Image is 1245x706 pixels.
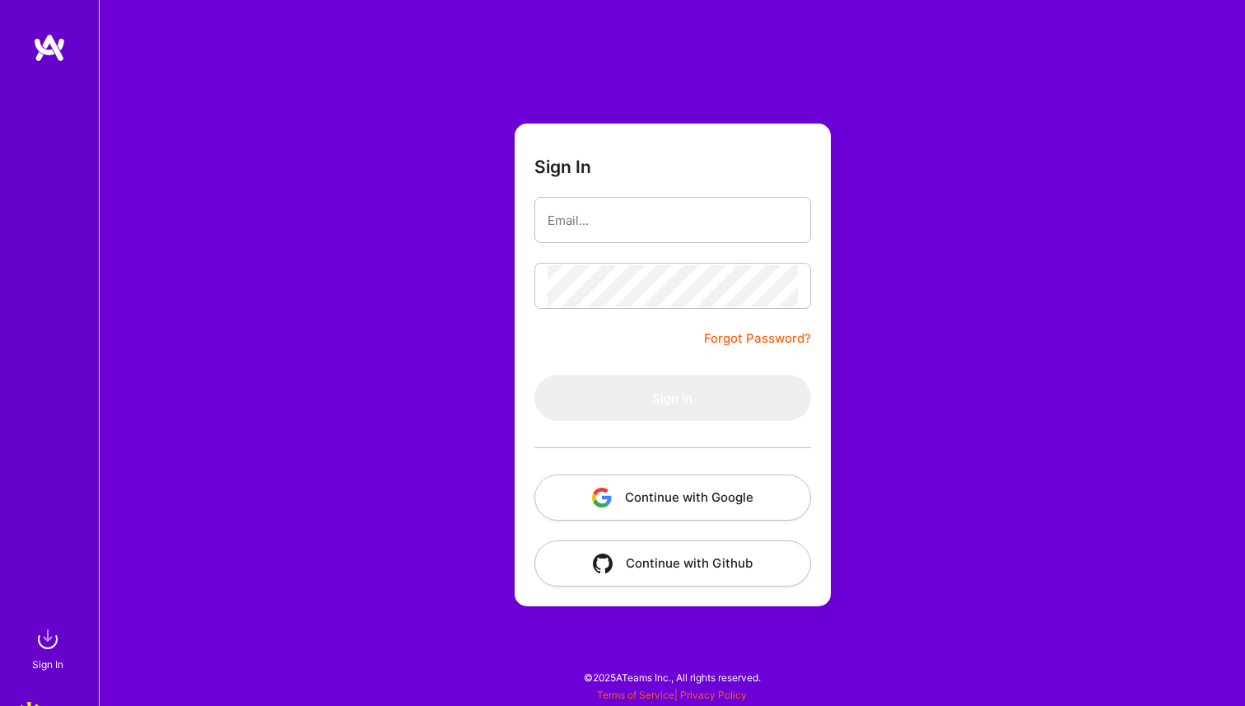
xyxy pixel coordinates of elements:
[32,656,63,673] div: Sign In
[534,157,591,177] h3: Sign In
[704,329,811,348] a: Forgot Password?
[33,33,66,63] img: logo
[548,199,798,241] input: Email...
[593,554,613,573] img: icon
[597,689,747,701] span: |
[35,623,64,673] a: sign inSign In
[534,475,811,521] button: Continue with Google
[534,375,811,421] button: Sign In
[597,689,674,701] a: Terms of Service
[534,540,811,587] button: Continue with Github
[680,689,747,701] a: Privacy Policy
[31,623,64,656] img: sign in
[592,488,612,507] img: icon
